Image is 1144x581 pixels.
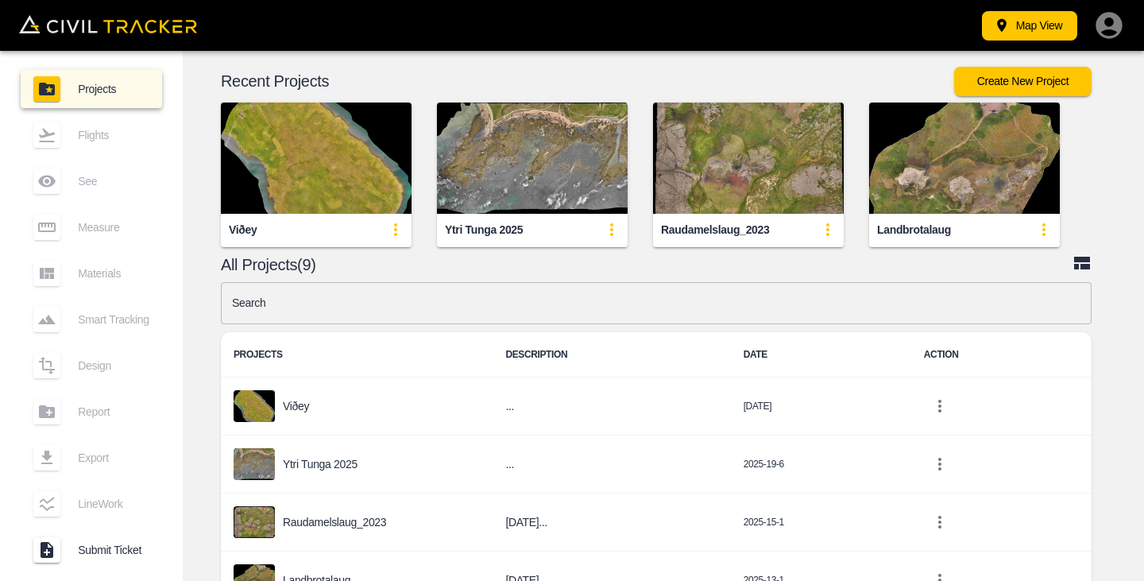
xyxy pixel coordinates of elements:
h6: 20 July 2023 [505,513,717,533]
th: ACTION [911,332,1092,378]
p: Raudamelslaug_2023 [283,516,386,529]
td: 2025-19-6 [731,436,911,494]
button: Create New Project [954,67,1092,96]
button: update-card-details [812,214,844,246]
img: Ytri Tunga 2025 [437,103,628,214]
p: Ytri Tunga 2025 [283,458,357,471]
img: Landbrotalaug [869,103,1060,214]
span: Projects [78,83,149,95]
th: DESCRIPTION [493,332,730,378]
h6: ... [505,455,717,474]
button: update-card-details [380,214,412,246]
button: Map View [982,11,1077,41]
img: project-image [234,448,275,480]
button: update-card-details [1028,214,1060,246]
td: [DATE] [731,378,911,436]
p: Recent Projects [221,75,954,87]
th: PROJECTS [221,332,493,378]
div: Viðey [229,223,257,238]
p: Viðey [283,400,309,413]
div: Ytri Tunga 2025 [445,223,523,238]
img: project-image [234,506,275,538]
button: update-card-details [596,214,628,246]
a: Projects [21,70,162,108]
img: project-image [234,390,275,422]
p: All Projects(9) [221,258,1072,271]
div: Landbrotalaug [877,223,951,238]
td: 2025-15-1 [731,494,911,552]
img: Raudamelslaug_2023 [653,103,844,214]
span: Submit Ticket [78,544,149,556]
img: Civil Tracker [19,15,197,33]
img: Viðey [221,103,412,214]
h6: ... [505,397,717,416]
a: Submit Ticket [21,531,162,569]
th: DATE [731,332,911,378]
div: Raudamelslaug_2023 [661,223,769,238]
